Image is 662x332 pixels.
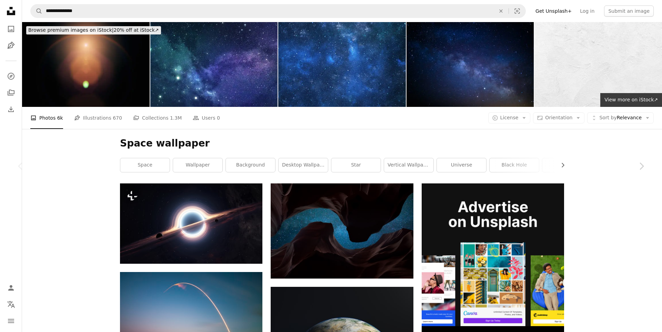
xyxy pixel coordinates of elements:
[150,22,278,107] img: Space Stars, Nebula, Universe Background
[488,112,531,123] button: License
[384,158,433,172] a: vertical wallpaper
[621,133,662,199] a: Next
[30,4,526,18] form: Find visuals sitewide
[120,137,564,150] h1: Space wallpaper
[545,115,572,120] span: Orientation
[331,158,381,172] a: star
[531,6,576,17] a: Get Unsplash+
[4,86,18,100] a: Collections
[437,158,486,172] a: universe
[599,115,616,120] span: Sort by
[4,281,18,295] a: Log in / Sign up
[599,114,642,121] span: Relevance
[542,158,592,172] a: nasa
[279,158,328,172] a: desktop wallpaper
[28,27,113,33] span: Browse premium images on iStock |
[509,4,525,18] button: Visual search
[4,314,18,328] button: Menu
[271,323,413,330] a: a planet with clouds and water
[422,183,564,326] img: file-1636576776643-80d394b7be57image
[31,4,42,18] button: Search Unsplash
[533,112,584,123] button: Orientation
[226,158,275,172] a: background
[278,22,406,107] img: Space galaxy
[4,39,18,52] a: Illustrations
[493,4,509,18] button: Clear
[4,22,18,36] a: Photos
[113,114,122,122] span: 670
[576,6,599,17] a: Log in
[407,22,534,107] img: Milky Way
[28,27,159,33] span: 20% off at iStock ↗
[587,112,654,123] button: Sort byRelevance
[534,22,662,107] img: White wall texture background, paper texture background
[4,298,18,311] button: Language
[22,22,150,107] img: Lens flare on black background. Overlay design element
[4,102,18,116] a: Download History
[600,93,662,107] a: View more on iStock↗
[604,6,654,17] button: Submit an image
[4,69,18,83] a: Explore
[170,114,182,122] span: 1.3M
[604,97,658,102] span: View more on iStock ↗
[173,158,222,172] a: wallpaper
[22,22,165,39] a: Browse premium images on iStock|20% off at iStock↗
[120,220,262,227] a: an artist's impression of a black hole in space
[490,158,539,172] a: black hole
[74,107,122,129] a: Illustrations 670
[556,158,564,172] button: scroll list to the right
[120,183,262,263] img: an artist's impression of a black hole in space
[120,158,170,172] a: space
[133,107,182,129] a: Collections 1.3M
[271,183,413,278] img: blue starry night
[271,228,413,234] a: blue starry night
[500,115,519,120] span: License
[217,114,220,122] span: 0
[193,107,220,129] a: Users 0
[120,316,262,322] a: ray of light near body of water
